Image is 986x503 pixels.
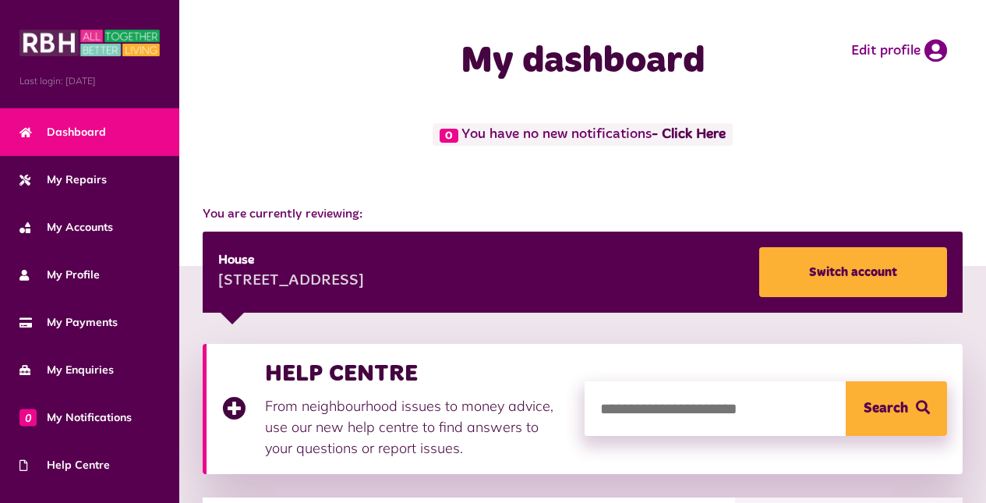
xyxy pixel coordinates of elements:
[265,395,569,459] p: From neighbourhood issues to money advice, use our new help centre to find answers to your questi...
[851,39,947,62] a: Edit profile
[846,381,947,436] button: Search
[652,128,726,142] a: - Click Here
[203,205,963,224] span: You are currently reviewing:
[19,267,100,283] span: My Profile
[19,124,106,140] span: Dashboard
[19,362,114,378] span: My Enquiries
[759,247,947,297] a: Switch account
[397,39,769,84] h1: My dashboard
[218,270,364,293] div: [STREET_ADDRESS]
[19,219,113,236] span: My Accounts
[19,409,132,426] span: My Notifications
[265,360,569,388] h3: HELP CENTRE
[19,74,160,88] span: Last login: [DATE]
[440,129,458,143] span: 0
[19,314,118,331] span: My Payments
[433,123,733,146] span: You have no new notifications
[218,251,364,270] div: House
[19,172,107,188] span: My Repairs
[19,27,160,58] img: MyRBH
[864,381,908,436] span: Search
[19,409,37,426] span: 0
[19,457,110,473] span: Help Centre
